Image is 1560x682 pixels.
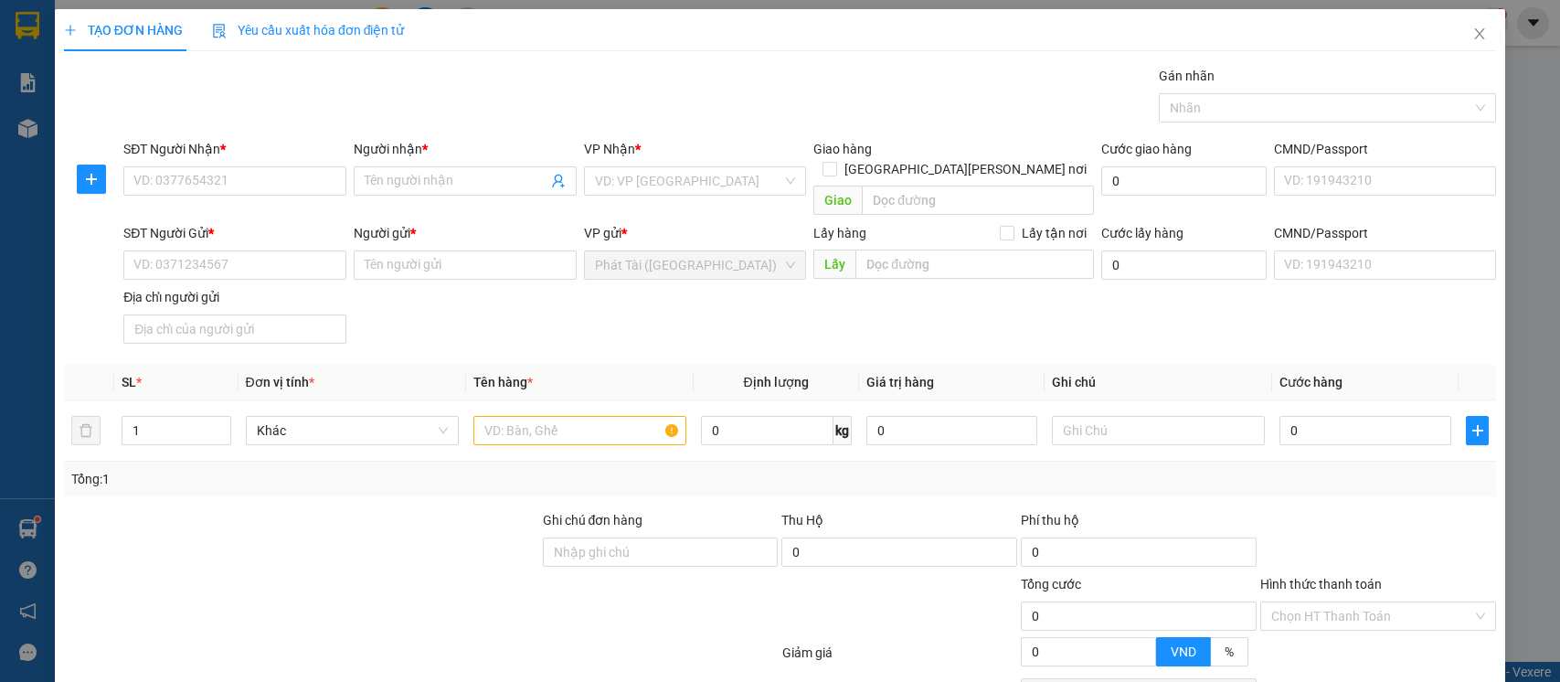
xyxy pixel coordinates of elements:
span: % [1225,645,1234,659]
div: Giảm giá [780,643,1020,675]
button: delete [71,416,101,445]
div: Người gửi [354,223,577,243]
span: Đơn vị tính [246,375,314,389]
button: plus [77,165,106,194]
div: Phí thu hộ [1021,510,1257,538]
span: user-add [551,174,566,188]
span: plus [1467,423,1488,438]
input: Ghi Chú [1052,416,1265,445]
span: close [1472,27,1487,41]
div: CMND/Passport [1274,139,1497,159]
img: icon [212,24,227,38]
span: Thu Hộ [781,513,823,527]
input: Địa chỉ của người gửi [123,314,346,344]
div: CMND/Passport [1274,223,1497,243]
span: Phát Tài (Quận 5) [595,251,796,279]
div: Địa chỉ người gửi [123,287,346,307]
input: Ghi chú đơn hàng [543,538,779,567]
span: Tên hàng [473,375,533,389]
span: Khác [257,417,448,444]
label: Ghi chú đơn hàng [543,513,643,527]
span: Lấy tận nơi [1014,223,1094,243]
span: VP Nhận [584,142,635,156]
span: Giá trị hàng [866,375,934,389]
th: Ghi chú [1045,365,1272,400]
span: Giao hàng [813,142,872,156]
span: Cước hàng [1279,375,1342,389]
span: Định lượng [744,375,809,389]
input: Cước giao hàng [1101,166,1267,196]
span: VND [1171,645,1196,659]
input: Dọc đường [862,186,1094,215]
span: Giao [813,186,862,215]
div: VP gửi [584,223,807,243]
button: Close [1454,9,1505,60]
span: kg [833,416,852,445]
div: Người nhận [354,139,577,159]
span: SL [122,375,136,389]
span: TẠO ĐƠN HÀNG [64,23,183,37]
div: SĐT Người Nhận [123,139,346,159]
span: plus [78,172,105,186]
div: SĐT Người Gửi [123,223,346,243]
span: Lấy [813,250,855,279]
input: Dọc đường [855,250,1094,279]
span: Yêu cầu xuất hóa đơn điện tử [212,23,405,37]
input: VD: Bàn, Ghế [473,416,686,445]
span: plus [64,24,77,37]
div: Tổng: 1 [71,469,603,489]
label: Hình thức thanh toán [1260,577,1382,591]
input: Cước lấy hàng [1101,250,1267,280]
span: Tổng cước [1021,577,1081,591]
label: Gán nhãn [1159,69,1215,83]
span: [GEOGRAPHIC_DATA][PERSON_NAME] nơi [837,159,1094,179]
button: plus [1466,416,1489,445]
span: Lấy hàng [813,226,866,240]
input: 0 [866,416,1038,445]
label: Cước giao hàng [1101,142,1192,156]
label: Cước lấy hàng [1101,226,1183,240]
